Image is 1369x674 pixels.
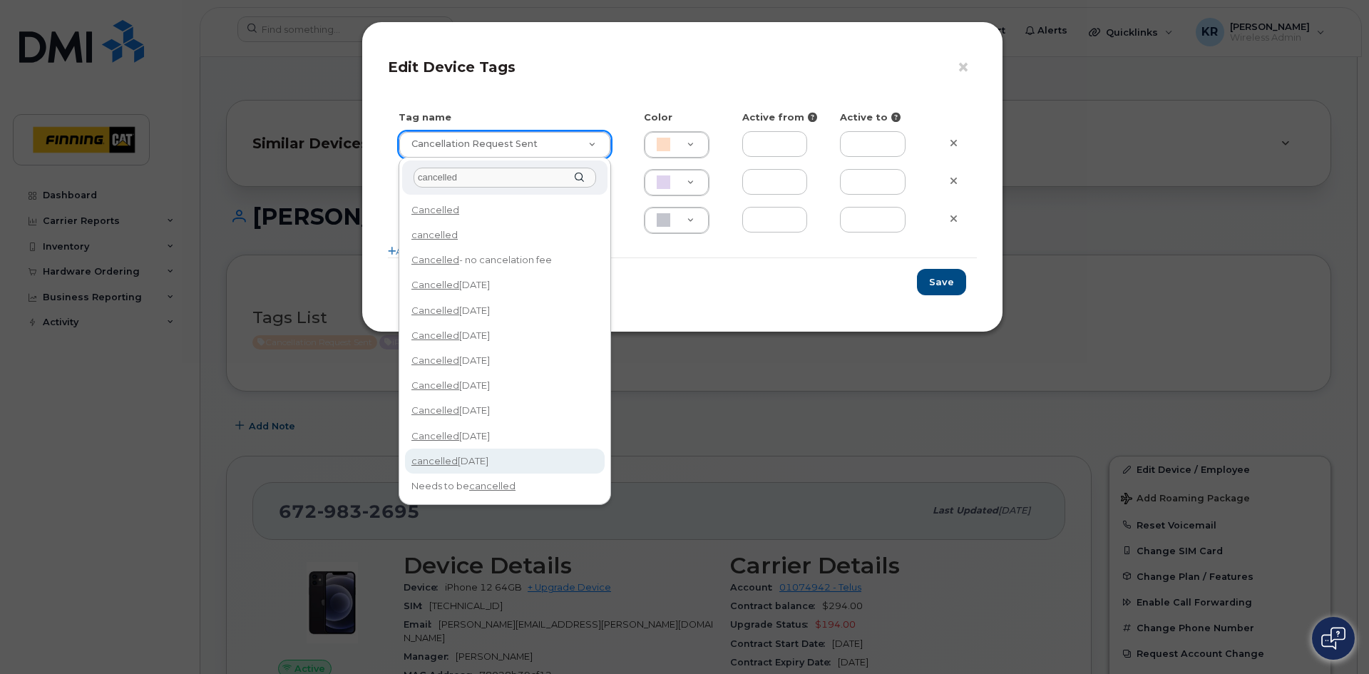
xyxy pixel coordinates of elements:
div: Needs to be [406,475,603,497]
span: Cancelled [411,305,459,316]
span: Cancelled [411,254,459,265]
div: [DATE] [406,275,603,297]
div: [DATE] [406,374,603,397]
div: [DATE] [406,450,603,472]
span: Cancelled [411,404,459,416]
span: Cancelled [411,379,459,391]
div: - no cancelation fee [406,249,603,271]
div: [DATE] [406,425,603,447]
span: Cancelled [411,354,459,366]
div: [DATE] [406,325,603,347]
span: Cancelled [411,279,459,290]
span: cancelled [411,229,458,240]
span: Cancelled [411,204,459,215]
div: [DATE] [406,349,603,372]
span: Cancelled [411,430,459,441]
div: [DATE] [406,400,603,422]
div: [DATE] [406,300,603,322]
span: Cancelled [411,330,459,341]
img: Open chat [1321,627,1345,650]
span: cancelled [469,480,516,491]
span: cancelled [411,455,458,466]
